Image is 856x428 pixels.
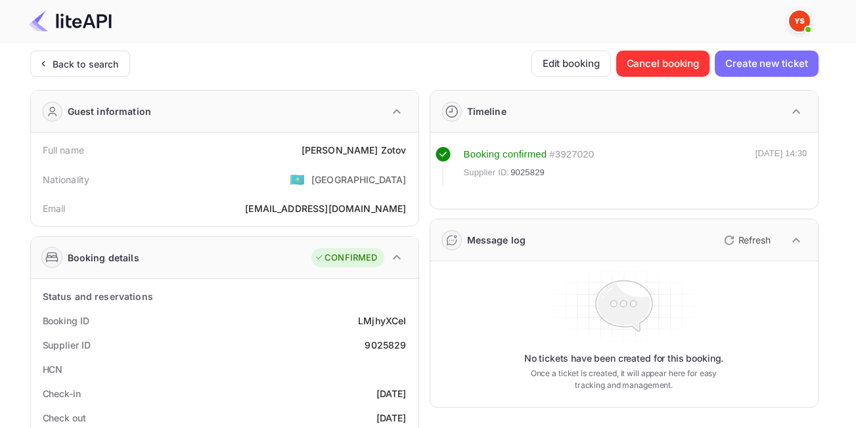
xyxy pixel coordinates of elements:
div: Nationality [43,173,90,186]
div: Booking ID [43,314,89,328]
button: Cancel booking [616,51,710,77]
div: Back to search [53,57,119,71]
div: [DATE] 14:30 [755,147,807,185]
div: Message log [467,233,526,247]
div: Supplier ID [43,338,91,352]
span: 9025829 [510,166,545,179]
button: Create new ticket [715,51,818,77]
button: Refresh [716,230,776,251]
div: [EMAIL_ADDRESS][DOMAIN_NAME] [245,202,406,215]
div: [GEOGRAPHIC_DATA] [311,173,407,186]
div: Check-in [43,387,81,400]
span: United States [290,167,305,191]
p: No tickets have been created for this booking. [524,352,724,365]
div: HCN [43,362,63,376]
div: [PERSON_NAME] Zotov [302,143,407,157]
span: Supplier ID: [464,166,510,179]
img: LiteAPI Logo [29,11,112,32]
div: Status and reservations [43,289,153,303]
div: Booking details [68,251,139,265]
div: CONFIRMED [315,251,377,265]
div: Email [43,202,66,215]
button: Edit booking [531,51,611,77]
div: [DATE] [376,387,407,400]
div: 9025829 [365,338,406,352]
div: # 3927020 [549,147,594,162]
div: Timeline [467,104,507,118]
div: Guest information [68,104,152,118]
div: LMjhyXCeI [358,314,406,328]
img: Yandex Support [789,11,810,32]
div: [DATE] [376,411,407,425]
p: Refresh [738,233,771,247]
p: Once a ticket is created, it will appear here for easy tracking and management. [520,368,728,391]
div: Full name [43,143,84,157]
div: Check out [43,411,86,425]
div: Booking confirmed [464,147,547,162]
